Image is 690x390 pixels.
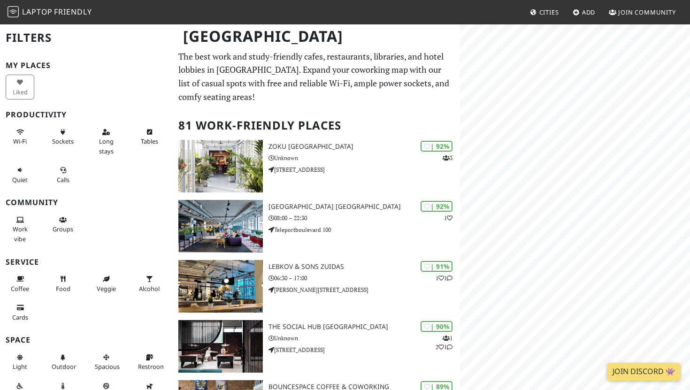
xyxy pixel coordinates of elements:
button: Veggie [92,271,121,296]
p: 06:30 – 17:00 [268,274,460,283]
a: Join Community [605,4,680,21]
div: | 92% [421,141,452,152]
span: Restroom [138,362,166,371]
span: Natural light [13,362,27,371]
button: Tables [135,124,164,149]
button: Quiet [6,162,34,187]
img: Zoku Amsterdam [178,140,263,192]
p: Unknown [268,153,460,162]
h3: Community [6,198,167,207]
p: 3 [443,153,452,162]
span: Laptop [22,7,53,17]
button: Food [49,271,77,296]
a: Cities [526,4,563,21]
p: Teleportboulevard 100 [268,225,460,234]
p: The best work and study-friendly cafes, restaurants, libraries, and hotel lobbies in [GEOGRAPHIC_... [178,50,455,104]
a: Lebkov & Sons Zuidas | 91% 11 Lebkov & Sons Zuidas 06:30 – 17:00 [PERSON_NAME][STREET_ADDRESS] [173,260,460,313]
img: LaptopFriendly [8,6,19,17]
span: Group tables [53,225,73,233]
span: Coffee [11,284,29,293]
span: Cities [539,8,559,16]
h3: Space [6,336,167,344]
button: Long stays [92,124,121,159]
h3: My Places [6,61,167,70]
span: Add [582,8,596,16]
span: Alcohol [139,284,160,293]
button: Outdoor [49,350,77,375]
a: The Social Hub Amsterdam City | 90% 121 The Social Hub [GEOGRAPHIC_DATA] Unknown [STREET_ADDRESS] [173,320,460,373]
button: Coffee [6,271,34,296]
p: [PERSON_NAME][STREET_ADDRESS] [268,285,460,294]
button: Light [6,350,34,375]
span: Work-friendly tables [141,137,158,145]
a: LaptopFriendly LaptopFriendly [8,4,92,21]
h1: [GEOGRAPHIC_DATA] [176,23,459,49]
span: Quiet [12,176,28,184]
button: Groups [49,212,77,237]
p: Unknown [268,334,460,343]
span: Credit cards [12,313,28,321]
h3: Zoku [GEOGRAPHIC_DATA] [268,143,460,151]
span: Video/audio calls [57,176,69,184]
span: People working [13,225,28,243]
div: | 92% [421,201,452,212]
p: [STREET_ADDRESS] [268,165,460,174]
div: | 91% [421,261,452,272]
span: Outdoor area [52,362,76,371]
a: Aristo Meeting Center Amsterdam | 92% 1 [GEOGRAPHIC_DATA] [GEOGRAPHIC_DATA] 08:00 – 22:30 Telepor... [173,200,460,252]
button: Wi-Fi [6,124,34,149]
h3: Service [6,258,167,267]
button: Alcohol [135,271,164,296]
span: Spacious [95,362,120,371]
h3: The Social Hub [GEOGRAPHIC_DATA] [268,323,460,331]
h3: [GEOGRAPHIC_DATA] [GEOGRAPHIC_DATA] [268,203,460,211]
span: Power sockets [52,137,74,145]
button: Calls [49,162,77,187]
h3: Lebkov & Sons Zuidas [268,263,460,271]
div: | 90% [421,321,452,332]
p: 08:00 – 22:30 [268,214,460,222]
span: Long stays [99,137,114,155]
span: Friendly [54,7,92,17]
span: Food [56,284,70,293]
p: 1 1 [436,274,452,283]
img: Lebkov & Sons Zuidas [178,260,263,313]
h2: Filters [6,23,167,52]
a: Zoku Amsterdam | 92% 3 Zoku [GEOGRAPHIC_DATA] Unknown [STREET_ADDRESS] [173,140,460,192]
span: Stable Wi-Fi [13,137,27,145]
button: Cards [6,300,34,325]
p: 1 [444,214,452,222]
img: Aristo Meeting Center Amsterdam [178,200,263,252]
a: Join Discord 👾 [607,363,681,381]
button: Restroom [135,350,164,375]
span: Join Community [618,8,676,16]
span: Veggie [97,284,116,293]
button: Spacious [92,350,121,375]
p: 1 2 1 [436,334,452,352]
h3: Productivity [6,110,167,119]
h2: 81 Work-Friendly Places [178,111,455,140]
p: [STREET_ADDRESS] [268,345,460,354]
a: Add [569,4,599,21]
button: Work vibe [6,212,34,246]
button: Sockets [49,124,77,149]
img: The Social Hub Amsterdam City [178,320,263,373]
